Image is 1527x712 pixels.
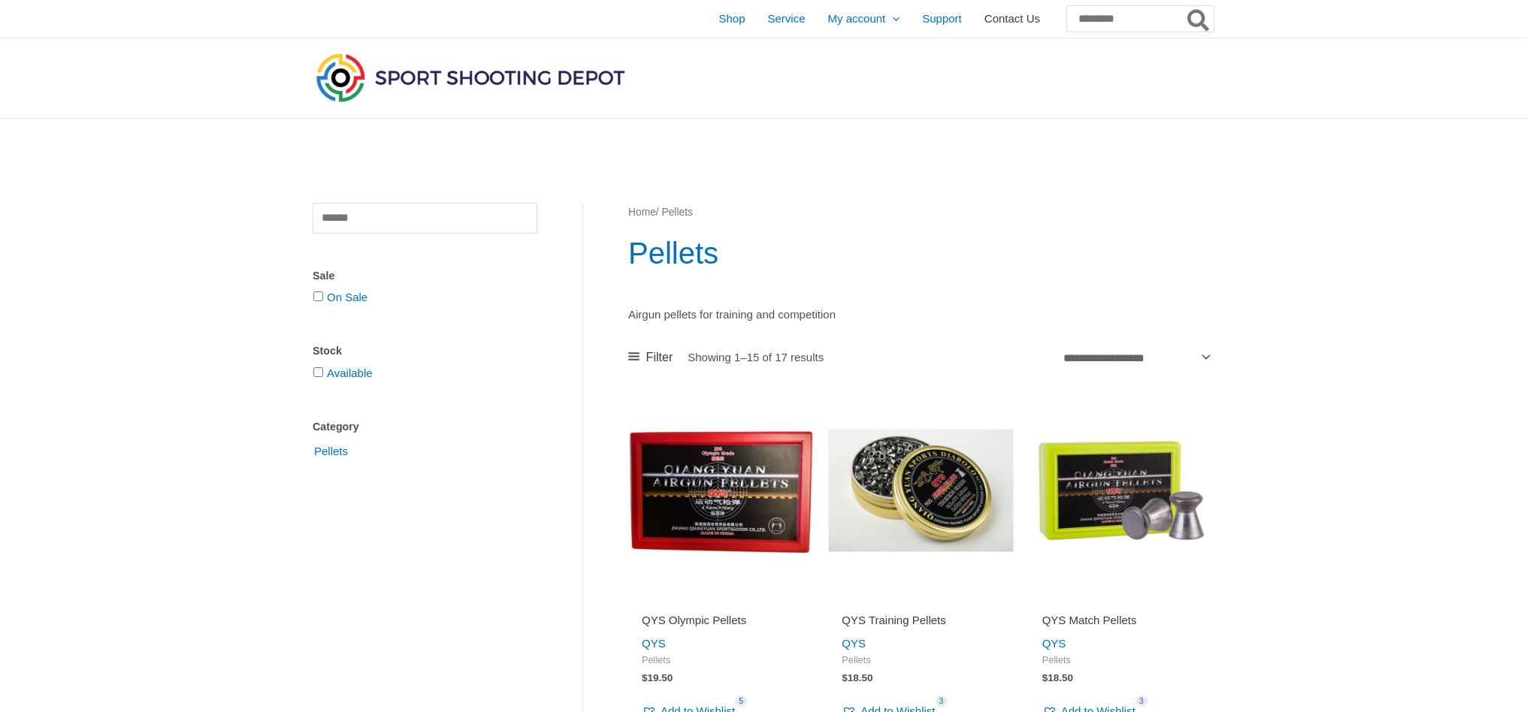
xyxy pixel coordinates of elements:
[313,291,323,301] input: On Sale
[642,613,800,628] h2: QYS Olympic Pellets
[313,340,537,362] div: Stock
[842,672,872,683] bdi: 18.50
[642,637,666,650] a: QYS
[1029,398,1214,583] img: QYS Match Pellets
[313,367,323,377] input: Available
[642,672,648,683] span: $
[842,613,999,628] h2: QYS Training Pellets
[1042,654,1200,667] span: Pellets
[628,207,656,218] a: Home
[1042,672,1048,683] span: $
[828,398,1013,583] img: QYS Training Pellets
[1042,637,1066,650] a: QYS
[628,232,1214,274] h1: Pellets
[1057,345,1214,370] select: Shop order
[1042,613,1200,628] h2: QYS Match Pellets
[628,203,1214,222] nav: Breadcrumb
[735,695,747,707] span: 5
[642,592,800,610] iframe: Customer reviews powered by Trustpilot
[842,592,999,610] iframe: Customer reviews powered by Trustpilot
[936,695,948,707] span: 3
[313,439,349,464] span: Pellets
[1135,695,1148,707] span: 3
[1042,613,1200,633] a: QYS Match Pellets
[646,346,673,369] span: Filter
[327,291,367,303] a: On Sale
[842,637,866,650] a: QYS
[313,50,628,105] img: Sport Shooting Depot
[1184,6,1214,32] button: Search
[842,672,848,683] span: $
[628,346,673,369] a: Filter
[628,398,813,583] img: QYS Olympic Pellets
[642,613,800,633] a: QYS Olympic Pellets
[642,672,673,683] bdi: 19.50
[1042,672,1073,683] bdi: 18.50
[1042,592,1200,610] iframe: Customer reviews powered by Trustpilot
[842,613,999,633] a: QYS Training Pellets
[313,416,537,438] div: Category
[327,367,373,379] a: Available
[313,444,349,457] a: Pellets
[628,304,1214,325] p: Airgun pellets for training and competition
[642,654,800,667] span: Pellets
[842,654,999,667] span: Pellets
[688,351,824,363] p: Showing 1–15 of 17 results
[313,265,537,287] div: Sale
